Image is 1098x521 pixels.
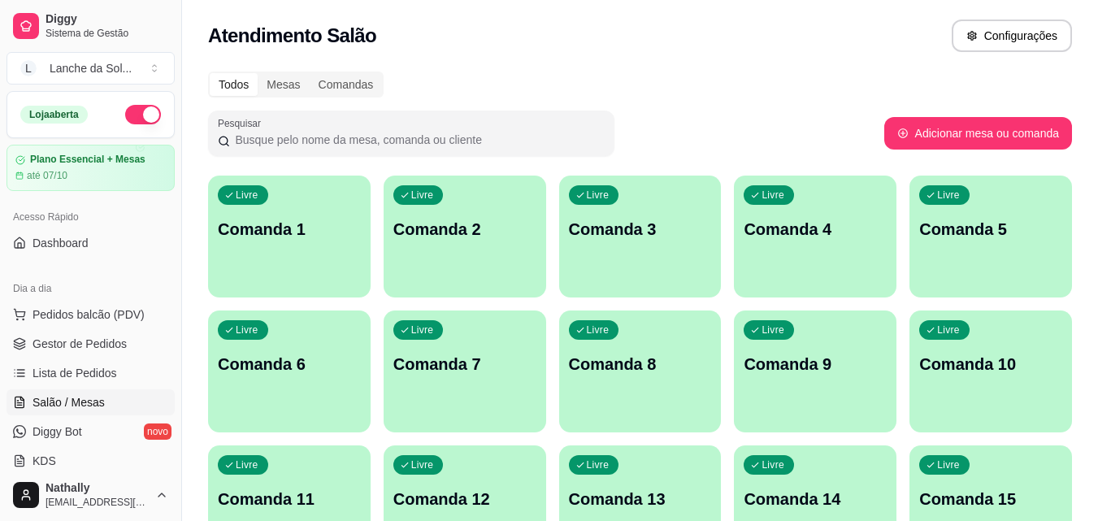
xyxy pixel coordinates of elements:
[744,488,887,510] p: Comanda 14
[7,331,175,357] a: Gestor de Pedidos
[7,360,175,386] a: Lista de Pedidos
[236,189,258,202] p: Livre
[744,218,887,241] p: Comanda 4
[919,353,1062,376] p: Comanda 10
[20,106,88,124] div: Loja aberta
[937,189,960,202] p: Livre
[46,12,168,27] span: Diggy
[919,488,1062,510] p: Comanda 15
[569,353,712,376] p: Comanda 8
[7,52,175,85] button: Select a team
[587,323,610,336] p: Livre
[125,105,161,124] button: Alterar Status
[33,306,145,323] span: Pedidos balcão (PDV)
[33,423,82,440] span: Diggy Bot
[393,218,536,241] p: Comanda 2
[384,176,546,297] button: LivreComanda 2
[952,20,1072,52] button: Configurações
[33,453,56,469] span: KDS
[909,176,1072,297] button: LivreComanda 5
[587,189,610,202] p: Livre
[559,310,722,432] button: LivreComanda 8
[569,488,712,510] p: Comanda 13
[411,458,434,471] p: Livre
[210,73,258,96] div: Todos
[7,475,175,514] button: Nathally[EMAIL_ADDRESS][DOMAIN_NAME]
[46,27,168,40] span: Sistema de Gestão
[937,323,960,336] p: Livre
[33,235,89,251] span: Dashboard
[46,481,149,496] span: Nathally
[744,353,887,376] p: Comanda 9
[762,189,784,202] p: Livre
[33,365,117,381] span: Lista de Pedidos
[937,458,960,471] p: Livre
[762,323,784,336] p: Livre
[310,73,383,96] div: Comandas
[919,218,1062,241] p: Comanda 5
[33,336,127,352] span: Gestor de Pedidos
[50,60,132,76] div: Lanche da Sol ...
[411,323,434,336] p: Livre
[884,117,1072,150] button: Adicionar mesa ou comanda
[569,218,712,241] p: Comanda 3
[393,488,536,510] p: Comanda 12
[7,230,175,256] a: Dashboard
[7,302,175,328] button: Pedidos balcão (PDV)
[218,488,361,510] p: Comanda 11
[7,7,175,46] a: DiggySistema de Gestão
[7,389,175,415] a: Salão / Mesas
[909,310,1072,432] button: LivreComanda 10
[411,189,434,202] p: Livre
[7,145,175,191] a: Plano Essencial + Mesasaté 07/10
[218,218,361,241] p: Comanda 1
[208,23,376,49] h2: Atendimento Salão
[559,176,722,297] button: LivreComanda 3
[7,448,175,474] a: KDS
[587,458,610,471] p: Livre
[393,353,536,376] p: Comanda 7
[734,176,896,297] button: LivreComanda 4
[20,60,37,76] span: L
[230,132,605,148] input: Pesquisar
[46,496,149,509] span: [EMAIL_ADDRESS][DOMAIN_NAME]
[734,310,896,432] button: LivreComanda 9
[762,458,784,471] p: Livre
[258,73,309,96] div: Mesas
[7,419,175,445] a: Diggy Botnovo
[27,169,67,182] article: até 07/10
[218,353,361,376] p: Comanda 6
[384,310,546,432] button: LivreComanda 7
[208,310,371,432] button: LivreComanda 6
[30,154,145,166] article: Plano Essencial + Mesas
[208,176,371,297] button: LivreComanda 1
[236,458,258,471] p: Livre
[236,323,258,336] p: Livre
[7,276,175,302] div: Dia a dia
[7,204,175,230] div: Acesso Rápido
[33,394,105,410] span: Salão / Mesas
[218,116,267,130] label: Pesquisar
